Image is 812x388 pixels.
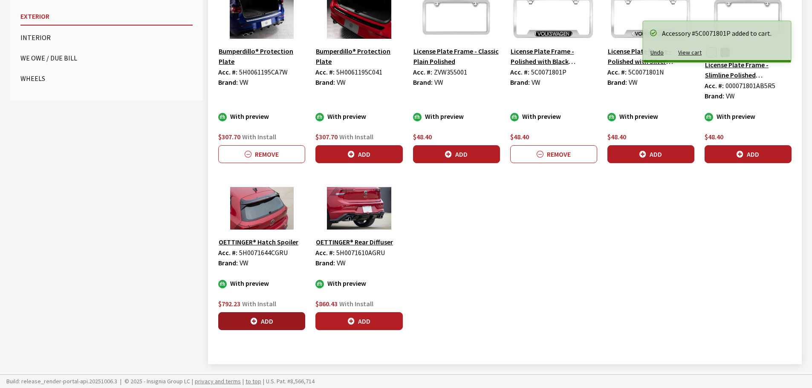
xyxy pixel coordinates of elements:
span: | [243,377,244,385]
button: Add [315,145,402,163]
span: VW [629,78,638,86]
label: Acc. #: [705,80,724,91]
button: Exterior [20,8,193,26]
label: Acc. #: [607,67,627,77]
div: With preview [315,111,402,121]
span: | [120,377,121,385]
a: privacy and terms [195,377,241,385]
span: With Install [242,132,276,141]
span: With Install [339,299,373,308]
button: We Owe / Due Bill [20,49,193,66]
span: U.S. Pat. #8,566,714 [261,377,315,385]
button: View cart [671,45,709,60]
button: License Plate Frame - Classic Plain Polished [413,46,500,67]
span: 000071801AB5R5 [725,81,775,90]
div: With preview [413,111,500,121]
button: Add [315,312,402,330]
button: License Plate Frame - Slimline Polished Volkswagen Logo [705,59,792,80]
label: Acc. #: [413,67,432,77]
label: Brand: [315,77,335,87]
div: With preview [607,111,694,121]
div: Accessory #5C0071801P added to cart. [662,28,782,38]
span: VW [337,259,346,267]
span: VW [240,259,249,267]
span: $307.70 [315,132,338,141]
button: OETTINGER® Hatch Spoiler [218,236,299,247]
button: Undo [643,45,671,60]
span: VW [726,92,735,100]
button: OETTINGER® Rear Diffuser [315,236,393,247]
button: Remove [510,145,597,163]
label: Acc. #: [315,67,335,77]
span: $860.43 [315,299,338,308]
div: With preview [218,278,305,288]
button: License Plate Frame - Polished with Silver Volkswagen Logo [607,46,694,67]
label: Brand: [510,77,530,87]
div: With preview [315,278,402,288]
label: Acc. #: [510,67,529,77]
label: Brand: [218,258,238,268]
label: Acc. #: [315,247,335,258]
label: Brand: [705,91,724,101]
img: Image for OETTINGER® Rear Diffuser [315,187,402,230]
button: Bumperdillo® Protection Plate [315,46,402,67]
span: $792.23 [218,299,240,308]
button: Add [705,145,792,163]
span: Build: release_render-portal-api.20251006.3 [6,377,117,385]
span: VW [240,78,249,86]
label: Brand: [218,77,238,87]
img: Image for OETTINGER® Hatch Spoiler [218,187,305,230]
span: $48.40 [607,132,626,141]
label: Brand: [607,77,627,87]
span: VW [434,78,443,86]
button: License Plate Frame - Polished with Black Volkswagen Logo [510,46,597,67]
span: $48.40 [705,132,723,141]
div: With preview [705,111,792,121]
span: VW [337,78,346,86]
button: Interior [20,29,193,46]
button: Add [218,312,305,330]
span: 5C0071801N [628,68,664,76]
a: to top [246,377,261,385]
button: Add [413,145,500,163]
label: Brand: [315,258,335,268]
span: 5H0071610AGRU [336,248,385,257]
label: Brand: [413,77,433,87]
label: Acc. #: [218,67,237,77]
span: With Install [339,132,373,141]
span: $48.40 [510,132,529,141]
span: 5H0061195C041 [336,68,382,76]
span: 5C0071801P [531,68,566,76]
span: ZVW355001 [434,68,467,76]
button: Remove [218,145,305,163]
span: With Install [242,299,276,308]
div: With preview [510,111,597,121]
span: | [192,377,193,385]
span: 5H0071644CGRU [239,248,288,257]
button: Wheels [20,70,193,87]
span: © 2025 - Insignia Group LC [124,377,190,385]
button: Bumperdillo® Protection Plate [218,46,305,67]
span: VW [532,78,540,86]
span: 5H0061195CA7W [239,68,288,76]
label: Acc. #: [218,247,237,258]
span: | [263,377,264,385]
div: With preview [218,111,305,121]
span: $307.70 [218,132,240,141]
span: $48.40 [413,132,432,141]
button: Add [607,145,694,163]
